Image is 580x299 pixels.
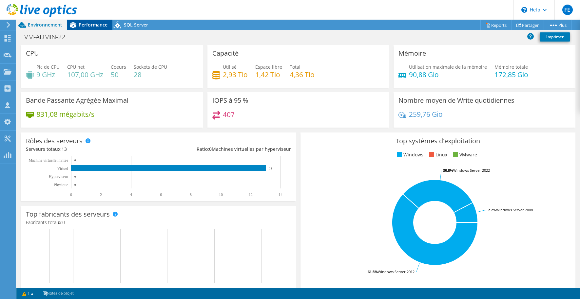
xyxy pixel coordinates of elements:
text: 14 [279,192,282,197]
a: Plus [544,20,572,30]
text: 8 [190,192,192,197]
text: 0 [70,192,72,197]
span: 13 [62,146,67,152]
span: Utilisation maximale de la mémoire [409,64,487,70]
div: Serveurs totaux: [26,146,158,153]
text: 0 [74,183,76,186]
tspan: Windows Server 2008 [496,207,533,212]
text: Physique [54,183,68,187]
tspan: Windows Server 2012 [378,269,415,274]
li: Windows [396,151,423,158]
h3: Capacité [212,50,239,57]
span: 0 [209,146,212,152]
span: Environnement [28,22,62,28]
span: SQL Server [124,22,148,28]
h3: Rôles des serveurs [26,137,83,145]
h4: 50 [111,71,126,78]
span: Total [290,64,300,70]
h4: 172,85 Gio [494,71,528,78]
text: 10 [219,192,223,197]
text: Virtuel [57,166,68,171]
a: Partager [512,20,544,30]
span: Pic de CPU [36,64,60,70]
span: 0 [62,219,65,225]
tspan: Machine virtuelle invitée [29,158,68,163]
h4: 1,42 Tio [255,71,282,78]
h4: 28 [134,71,167,78]
h3: Bande Passante Agrégée Maximal [26,97,128,104]
h3: Mémoire [398,50,426,57]
text: Hyperviseur [49,174,68,179]
tspan: 30.8% [443,168,453,173]
h4: 90,88 Gio [409,71,487,78]
text: 0 [74,175,76,178]
text: 13 [269,167,272,170]
h3: Top systèmes d'exploitation [305,137,570,145]
h4: Fabricants totaux: [26,219,291,226]
span: Espace libre [255,64,282,70]
text: 0 [74,159,76,162]
h1: VM-ADMIN-22 [21,33,75,41]
h4: 2,93 Tio [223,71,248,78]
h4: 107,00 GHz [67,71,103,78]
a: Imprimer [540,32,570,42]
span: Utilisé [223,64,237,70]
h4: 407 [223,111,235,118]
div: Ratio: Machines virtuelles par hyperviseur [158,146,291,153]
span: Coeurs [111,64,126,70]
span: FE [562,5,573,15]
h4: 9 GHz [36,71,60,78]
text: 12 [249,192,253,197]
h3: Top fabricants des serveurs [26,211,110,218]
span: CPU net [67,64,85,70]
h3: Nombre moyen de Write quotidiennes [398,97,514,104]
tspan: 7.7% [488,207,496,212]
li: VMware [452,151,477,158]
span: Sockets de CPU [134,64,167,70]
a: Notes de projet [38,290,78,298]
text: 4 [130,192,132,197]
h3: IOPS à 95 % [212,97,248,104]
a: 1 [18,290,38,298]
tspan: Windows Server 2022 [453,168,490,173]
svg: \n [521,7,527,13]
li: Linux [428,151,447,158]
a: Reports [480,20,512,30]
text: 2 [100,192,102,197]
tspan: 61.5% [368,269,378,274]
text: 6 [160,192,162,197]
h4: 259,76 Gio [409,111,443,118]
span: Performance [79,22,107,28]
h4: 831,08 mégabits/s [36,111,94,118]
span: Mémoire totale [494,64,528,70]
h3: CPU [26,50,39,57]
h4: 4,36 Tio [290,71,315,78]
